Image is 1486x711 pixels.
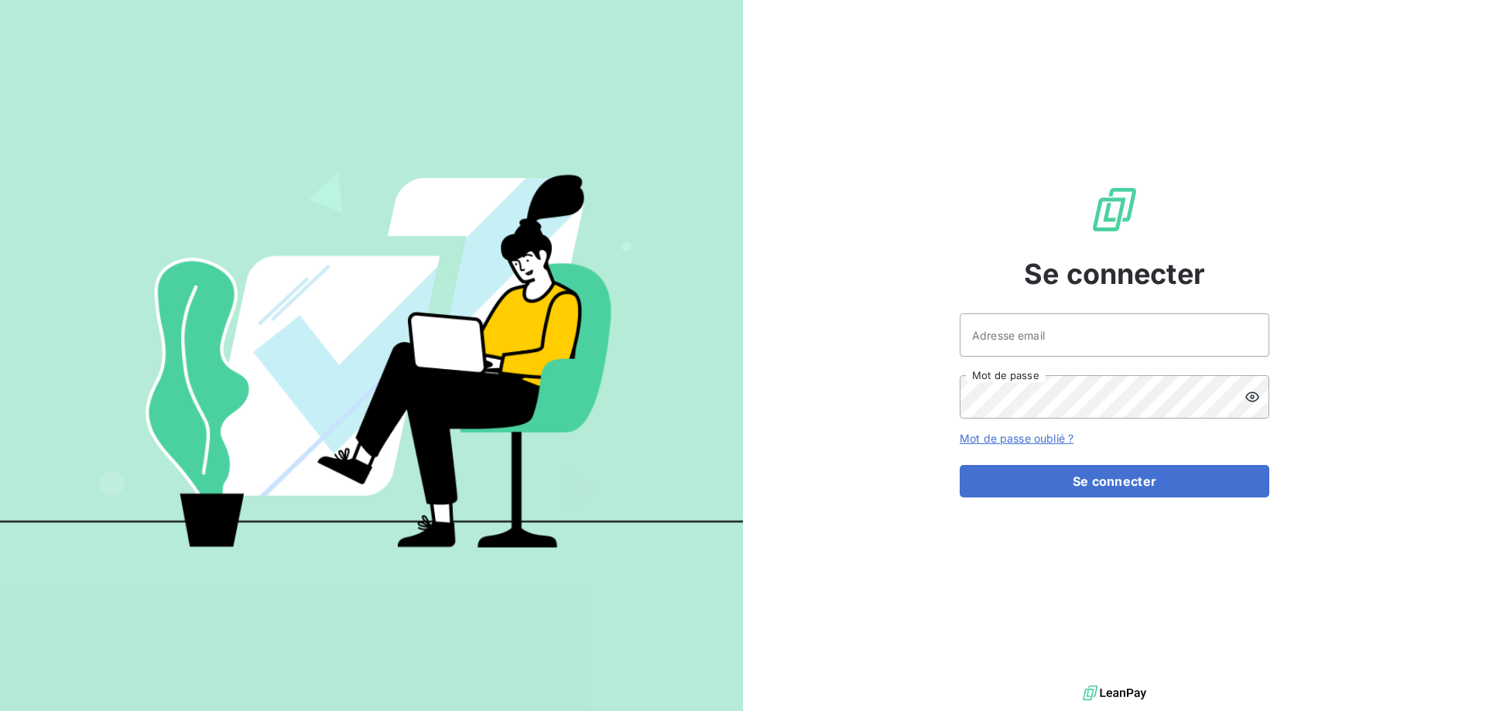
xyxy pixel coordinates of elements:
[1083,682,1146,705] img: logo
[960,465,1269,497] button: Se connecter
[1090,185,1139,234] img: Logo LeanPay
[1024,253,1205,295] span: Se connecter
[960,313,1269,357] input: placeholder
[960,432,1073,445] a: Mot de passe oublié ?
